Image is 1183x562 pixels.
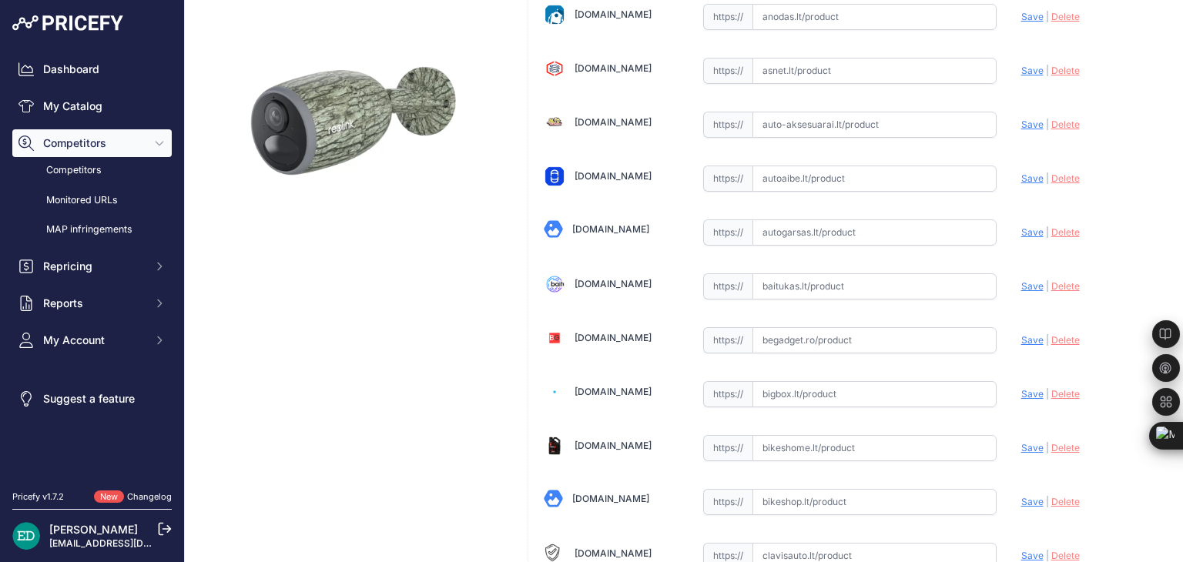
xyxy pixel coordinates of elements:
span: | [1046,119,1049,130]
a: [DOMAIN_NAME] [575,170,652,182]
span: Repricing [43,259,144,274]
input: begadget.ro/product [752,327,997,353]
span: | [1046,172,1049,184]
span: Save [1021,119,1044,130]
span: Delete [1051,65,1080,76]
a: [DOMAIN_NAME] [572,493,649,504]
span: My Account [43,333,144,348]
span: Delete [1051,226,1080,238]
span: Delete [1051,119,1080,130]
a: [DOMAIN_NAME] [575,8,652,20]
span: https:// [703,219,752,246]
a: [DOMAIN_NAME] [575,386,652,397]
span: Save [1021,496,1044,507]
a: Dashboard [12,55,172,83]
span: Save [1021,334,1044,346]
span: Delete [1051,550,1080,561]
span: https:// [703,381,752,407]
span: Save [1021,280,1044,292]
a: [PERSON_NAME] [49,523,138,536]
span: | [1046,226,1049,238]
span: Delete [1051,172,1080,184]
span: https:// [703,435,752,461]
span: https:// [703,327,752,353]
a: [DOMAIN_NAME] [575,116,652,128]
a: [DOMAIN_NAME] [575,278,652,289]
input: autogarsas.lt/product [752,219,997,246]
span: https:// [703,4,752,30]
img: Pricefy Logo [12,15,123,31]
a: [DOMAIN_NAME] [575,62,652,74]
a: Suggest a feature [12,385,172,413]
span: Competitors [43,135,144,151]
input: bigbox.lt/product [752,381,997,407]
a: MAP infringements [12,216,172,243]
input: autoaibe.lt/product [752,166,997,192]
button: Repricing [12,253,172,280]
span: Save [1021,172,1044,184]
span: Delete [1051,11,1080,22]
span: | [1046,550,1049,561]
span: Save [1021,442,1044,453]
span: https:// [703,166,752,192]
input: auto-aksesuarai.lt/product [752,112,997,138]
nav: Sidebar [12,55,172,472]
span: | [1046,334,1049,346]
span: https:// [703,273,752,299]
span: | [1046,388,1049,400]
span: | [1046,442,1049,453]
input: asnet.lt/product [752,58,997,84]
span: Delete [1051,388,1080,400]
a: Competitors [12,157,172,184]
span: | [1046,11,1049,22]
span: | [1046,280,1049,292]
span: https:// [703,58,752,84]
span: Save [1021,11,1044,22]
a: [DOMAIN_NAME] [575,547,652,559]
span: Delete [1051,280,1080,292]
div: Pricefy v1.7.2 [12,490,64,503]
a: [EMAIL_ADDRESS][DOMAIN_NAME] [49,537,210,549]
span: Save [1021,65,1044,76]
span: New [94,490,124,503]
button: My Account [12,326,172,354]
input: bikeshop.lt/product [752,489,997,515]
a: Monitored URLs [12,187,172,214]
a: Changelog [127,491,172,502]
span: Delete [1051,334,1080,346]
span: https:// [703,112,752,138]
span: Reports [43,296,144,311]
span: | [1046,65,1049,76]
span: Save [1021,388,1044,400]
span: Delete [1051,496,1080,507]
span: Delete [1051,442,1080,453]
a: [DOMAIN_NAME] [575,440,652,451]
input: baitukas.lt/product [752,273,997,299]
input: anodas.lt/product [752,4,997,30]
button: Competitors [12,129,172,157]
a: My Catalog [12,92,172,120]
span: | [1046,496,1049,507]
span: Save [1021,550,1044,561]
button: Reports [12,289,172,317]
a: [DOMAIN_NAME] [572,223,649,235]
a: [DOMAIN_NAME] [575,332,652,343]
span: https:// [703,489,752,515]
input: bikeshome.lt/product [752,435,997,461]
span: Save [1021,226,1044,238]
